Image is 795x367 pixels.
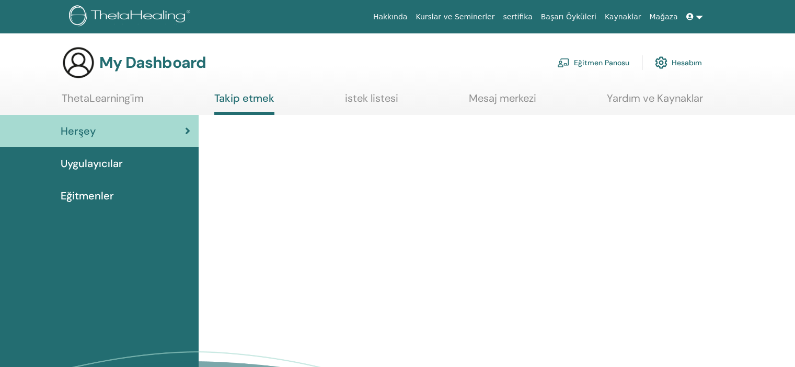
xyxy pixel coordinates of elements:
a: Hakkında [369,7,412,27]
a: Mağaza [645,7,682,27]
a: Kurslar ve Seminerler [411,7,499,27]
a: sertifika [499,7,536,27]
img: cog.svg [655,54,667,72]
a: Eğitmen Panosu [557,51,629,74]
a: Yardım ve Kaynaklar [607,92,703,112]
img: generic-user-icon.jpg [62,46,95,79]
a: Mesaj merkezi [469,92,536,112]
h3: My Dashboard [99,53,206,72]
a: Hesabım [655,51,702,74]
span: Eğitmenler [61,188,114,204]
img: chalkboard-teacher.svg [557,58,570,67]
a: Kaynaklar [601,7,646,27]
span: Uygulayıcılar [61,156,123,171]
img: logo.png [69,5,194,29]
a: Başarı Öyküleri [537,7,601,27]
span: Herşey [61,123,96,139]
a: Takip etmek [214,92,274,115]
a: istek listesi [345,92,398,112]
a: ThetaLearning'im [62,92,144,112]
